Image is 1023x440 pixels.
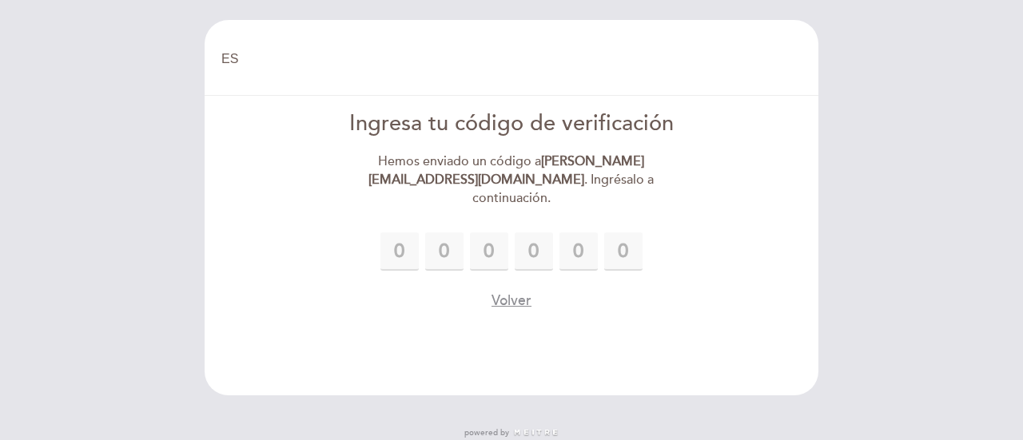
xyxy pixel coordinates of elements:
img: MEITRE [513,429,559,437]
input: 0 [559,232,598,271]
input: 0 [604,232,643,271]
input: 0 [425,232,464,271]
span: powered by [464,427,509,438]
div: Hemos enviado un código a . Ingrésalo a continuación. [328,153,695,208]
div: Ingresa tu código de verificación [328,109,695,140]
button: Volver [492,291,531,311]
input: 0 [380,232,419,271]
input: 0 [470,232,508,271]
input: 0 [515,232,553,271]
strong: [PERSON_NAME][EMAIL_ADDRESS][DOMAIN_NAME] [368,153,644,188]
a: powered by [464,427,559,438]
